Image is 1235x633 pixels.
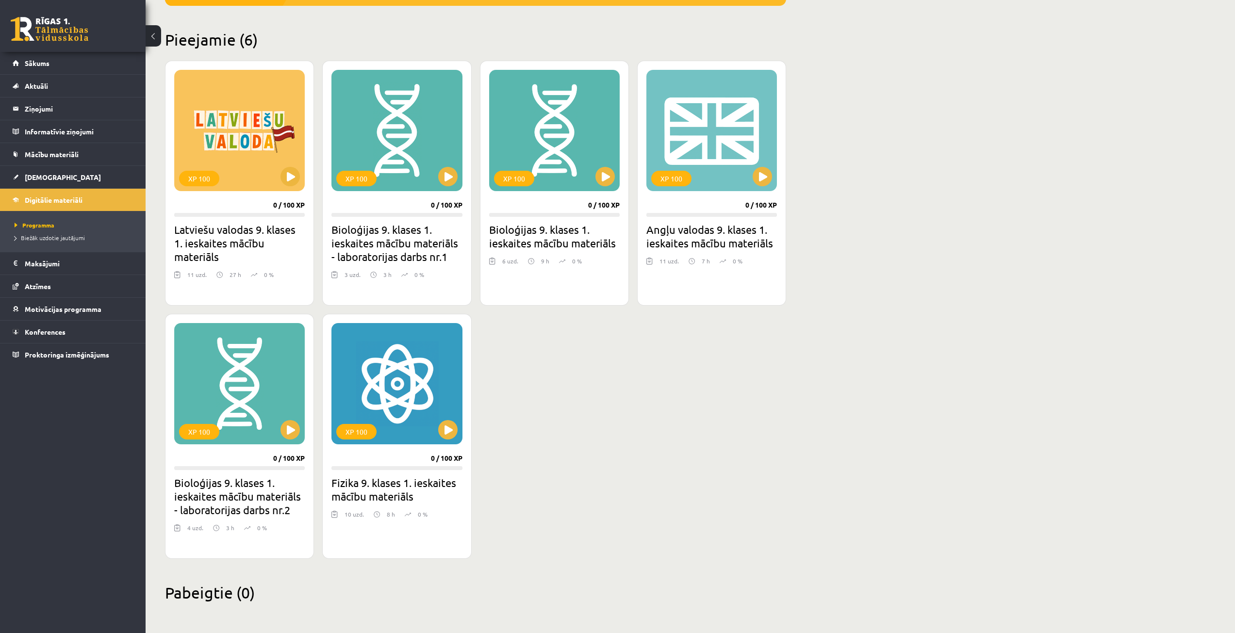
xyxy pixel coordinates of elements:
a: Atzīmes [13,275,133,297]
p: 0 % [264,270,274,279]
a: Ziņojumi [13,97,133,120]
a: Motivācijas programma [13,298,133,320]
a: Mācību materiāli [13,143,133,165]
a: Informatīvie ziņojumi [13,120,133,143]
h2: Fizika 9. klases 1. ieskaites mācību materiāls [331,476,462,503]
p: 3 h [383,270,392,279]
div: XP 100 [651,171,692,186]
span: Motivācijas programma [25,305,101,313]
p: 0 % [418,510,428,519]
legend: Informatīvie ziņojumi [25,120,133,143]
span: Mācību materiāli [25,150,79,159]
p: 8 h [387,510,395,519]
div: 4 uzd. [187,523,203,538]
p: 3 h [226,523,234,532]
a: Digitālie materiāli [13,189,133,211]
a: Konferences [13,321,133,343]
p: 0 % [257,523,267,532]
a: Aktuāli [13,75,133,97]
div: 6 uzd. [502,257,518,271]
p: 0 % [414,270,424,279]
a: Proktoringa izmēģinājums [13,343,133,366]
span: Digitālie materiāli [25,195,82,204]
span: Sākums [25,59,49,67]
h2: Bioloģijas 9. klases 1. ieskaites mācību materiāls [489,223,620,250]
div: 10 uzd. [345,510,364,524]
h2: Latviešu valodas 9. klases 1. ieskaites mācību materiāls [174,223,305,263]
span: Atzīmes [25,282,51,291]
div: 11 uzd. [187,270,207,285]
a: Rīgas 1. Tālmācības vidusskola [11,17,88,41]
div: XP 100 [336,424,377,439]
a: [DEMOGRAPHIC_DATA] [13,166,133,188]
h2: Angļu valodas 9. klases 1. ieskaites mācību materiāls [646,223,777,250]
legend: Ziņojumi [25,97,133,120]
a: Programma [15,221,136,229]
h2: Pieejamie (6) [165,30,786,49]
div: XP 100 [494,171,534,186]
h2: Bioloģijas 9. klases 1. ieskaites mācību materiāls - laboratorijas darbs nr.2 [174,476,305,517]
div: 3 uzd. [345,270,361,285]
span: [DEMOGRAPHIC_DATA] [25,173,101,181]
span: Biežāk uzdotie jautājumi [15,234,85,242]
div: XP 100 [179,171,219,186]
a: Sākums [13,52,133,74]
h2: Bioloģijas 9. klases 1. ieskaites mācību materiāls - laboratorijas darbs nr.1 [331,223,462,263]
p: 7 h [702,257,710,265]
div: XP 100 [336,171,377,186]
h2: Pabeigtie (0) [165,583,786,602]
span: Proktoringa izmēģinājums [25,350,109,359]
div: XP 100 [179,424,219,439]
span: Programma [15,221,54,229]
p: 9 h [541,257,549,265]
p: 0 % [572,257,582,265]
a: Biežāk uzdotie jautājumi [15,233,136,242]
span: Konferences [25,327,66,336]
p: 27 h [230,270,241,279]
p: 0 % [733,257,742,265]
span: Aktuāli [25,81,48,90]
div: 11 uzd. [659,257,679,271]
legend: Maksājumi [25,252,133,275]
a: Maksājumi [13,252,133,275]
